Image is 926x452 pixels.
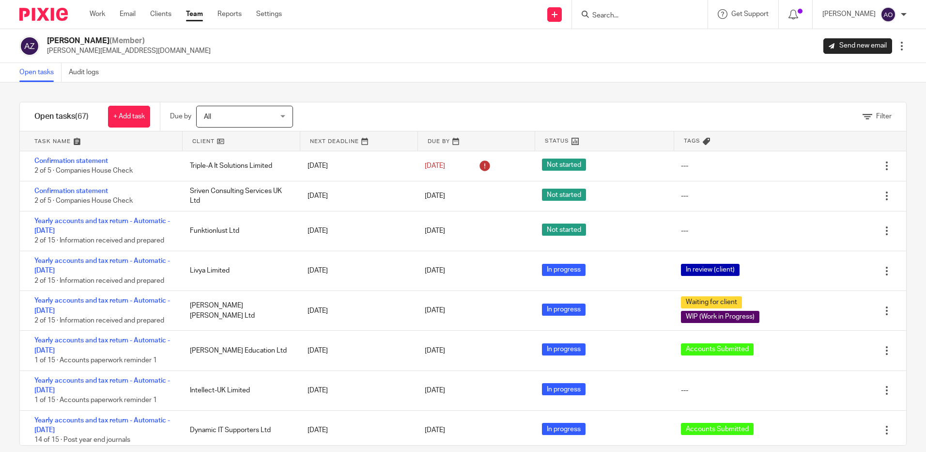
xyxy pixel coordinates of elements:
[180,420,297,440] div: Dynamic IT Supporters Ltd
[425,427,445,434] span: [DATE]
[34,112,89,122] h1: Open tasks
[298,261,415,280] div: [DATE]
[542,304,586,316] span: In progress
[684,137,700,145] span: Tags
[34,238,164,244] span: 2 of 15 · Information received and prepared
[19,36,40,56] img: svg%3E
[180,156,297,176] div: Triple-A It Solutions Limited
[425,193,445,199] span: [DATE]
[180,221,297,241] div: Funktionlust Ltd
[120,9,136,19] a: Email
[681,191,688,201] div: ---
[298,221,415,241] div: [DATE]
[542,159,586,171] span: Not started
[681,311,759,323] span: WIP (Work in Progress)
[34,397,157,404] span: 1 of 15 · Accounts paperwork reminder 1
[34,377,170,394] a: Yearly accounts and tax return - Automatic - [DATE]
[108,106,150,128] a: + Add task
[34,437,130,444] span: 14 of 15 · Post year end journals
[34,357,157,364] span: 1 of 15 · Accounts paperwork reminder 1
[298,381,415,400] div: [DATE]
[681,343,754,355] span: Accounts Submitted
[180,341,297,360] div: [PERSON_NAME] Education Ltd
[69,63,106,82] a: Audit logs
[90,9,105,19] a: Work
[34,277,164,284] span: 2 of 15 · Information received and prepared
[298,156,415,176] div: [DATE]
[681,386,688,395] div: ---
[34,168,133,175] span: 2 of 5 · Companies House Check
[180,261,297,280] div: Livya Limited
[542,224,586,236] span: Not started
[19,63,62,82] a: Open tasks
[34,197,133,204] span: 2 of 5 · Companies House Check
[34,188,108,194] a: Confirmation statement
[47,36,211,46] h2: [PERSON_NAME]
[823,38,892,54] a: Send new email
[180,296,297,325] div: [PERSON_NAME] [PERSON_NAME] Ltd
[542,423,586,435] span: In progress
[731,11,769,17] span: Get Support
[298,186,415,206] div: [DATE]
[34,337,170,354] a: Yearly accounts and tax return - Automatic - [DATE]
[681,423,754,435] span: Accounts Submitted
[425,307,445,314] span: [DATE]
[34,297,170,314] a: Yearly accounts and tax return - Automatic - [DATE]
[681,296,742,308] span: Waiting for client
[425,387,445,394] span: [DATE]
[109,37,145,45] span: (Member)
[542,383,586,395] span: In progress
[425,268,445,274] span: [DATE]
[681,161,688,171] div: ---
[298,341,415,360] div: [DATE]
[34,218,170,234] a: Yearly accounts and tax return - Automatic - [DATE]
[545,137,569,145] span: Status
[256,9,282,19] a: Settings
[425,227,445,234] span: [DATE]
[34,317,164,324] span: 2 of 15 · Information received and prepared
[34,258,170,274] a: Yearly accounts and tax return - Automatic - [DATE]
[876,113,892,120] span: Filter
[217,9,242,19] a: Reports
[180,181,297,211] div: Sriven Consulting Services UK Ltd
[47,46,211,56] p: [PERSON_NAME][EMAIL_ADDRESS][DOMAIN_NAME]
[542,343,586,355] span: In progress
[34,417,170,434] a: Yearly accounts and tax return - Automatic - [DATE]
[880,7,896,22] img: svg%3E
[822,9,876,19] p: [PERSON_NAME]
[681,226,688,236] div: ---
[298,301,415,321] div: [DATE]
[298,420,415,440] div: [DATE]
[425,162,445,169] span: [DATE]
[75,113,89,120] span: (67)
[542,189,586,201] span: Not started
[542,264,586,276] span: In progress
[150,9,171,19] a: Clients
[170,112,191,121] p: Due by
[186,9,203,19] a: Team
[180,381,297,400] div: Intellect-UK Limited
[425,347,445,354] span: [DATE]
[19,8,68,21] img: Pixie
[34,158,108,164] a: Confirmation statement
[591,12,679,20] input: Search
[681,264,740,276] span: In review (client)
[204,113,211,120] span: All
